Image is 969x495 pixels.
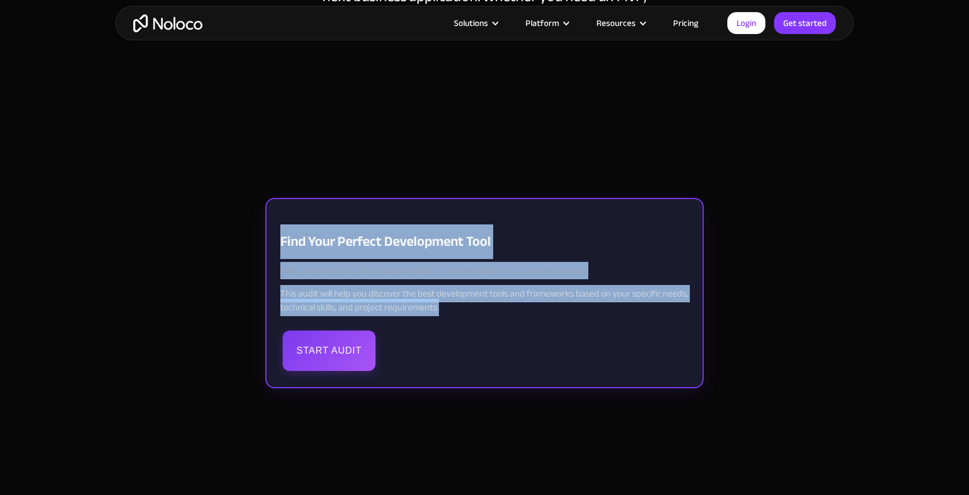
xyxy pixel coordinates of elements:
[280,287,689,314] p: This audit will help you discover the best development tools and frameworks based on your specifi...
[582,16,659,31] div: Resources
[774,12,836,34] a: Get started
[727,12,765,34] a: Login
[525,16,559,31] div: Platform
[280,264,689,277] p: Take our quick audit to get personalized recommendations for your next project
[283,331,375,371] button: Start Audit
[596,16,636,31] div: Resources
[454,16,488,31] div: Solutions
[440,16,511,31] div: Solutions
[511,16,582,31] div: Platform
[659,16,713,31] a: Pricing
[280,224,689,259] h1: Find Your Perfect Development Tool
[133,14,202,32] a: home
